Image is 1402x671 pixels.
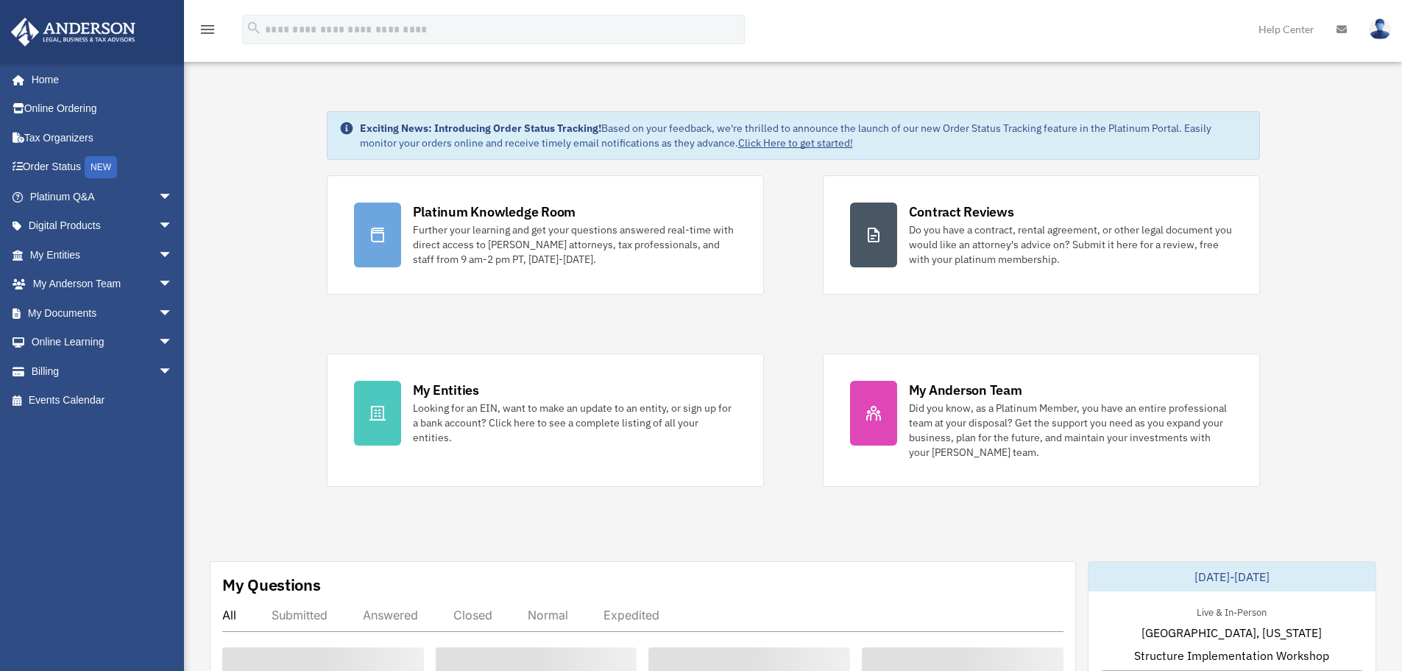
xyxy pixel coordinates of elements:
div: My Questions [222,574,321,596]
div: My Anderson Team [909,381,1022,399]
a: Digital Productsarrow_drop_down [10,211,195,241]
div: Normal [528,608,568,622]
span: [GEOGRAPHIC_DATA], [US_STATE] [1141,624,1322,642]
img: User Pic [1369,18,1391,40]
strong: Exciting News: Introducing Order Status Tracking! [360,122,601,135]
a: Online Ordering [10,94,195,124]
img: Anderson Advisors Platinum Portal [7,18,140,46]
span: arrow_drop_down [158,328,188,358]
div: [DATE]-[DATE] [1088,562,1376,591]
div: Looking for an EIN, want to make an update to an entity, or sign up for a bank account? Click her... [413,401,737,445]
div: Contract Reviews [909,203,1014,221]
div: Closed [453,608,492,622]
div: My Entities [413,381,479,399]
a: Events Calendar [10,386,195,415]
span: arrow_drop_down [158,270,188,300]
a: Platinum Knowledge Room Further your learning and get your questions answered real-time with dire... [327,175,764,295]
a: Click Here to get started! [738,136,853,150]
div: Based on your feedback, we're thrilled to announce the launch of our new Order Status Tracking fe... [360,121,1247,150]
div: Do you have a contract, rental agreement, or other legal document you would like an attorney's ad... [909,222,1233,267]
span: arrow_drop_down [158,298,188,329]
a: My Documentsarrow_drop_down [10,298,195,328]
i: menu [199,21,216,38]
div: All [222,608,236,622]
a: My Entities Looking for an EIN, want to make an update to an entity, or sign up for a bank accoun... [327,354,764,487]
a: Tax Organizers [10,123,195,152]
div: Submitted [272,608,328,622]
div: Expedited [603,608,659,622]
a: Home [10,65,188,94]
a: My Entitiesarrow_drop_down [10,240,195,270]
span: arrow_drop_down [158,240,188,270]
span: arrow_drop_down [158,356,188,387]
span: arrow_drop_down [158,182,188,212]
div: Did you know, as a Platinum Member, you have an entire professional team at your disposal? Get th... [909,401,1233,460]
span: Structure Implementation Workshop [1134,647,1329,664]
a: menu [199,26,216,38]
a: Platinum Q&Aarrow_drop_down [10,182,195,211]
a: My Anderson Teamarrow_drop_down [10,270,195,299]
a: Order StatusNEW [10,152,195,183]
a: Contract Reviews Do you have a contract, rental agreement, or other legal document you would like... [823,175,1260,295]
div: Platinum Knowledge Room [413,203,576,221]
div: Live & In-Person [1185,603,1278,619]
a: My Anderson Team Did you know, as a Platinum Member, you have an entire professional team at your... [823,354,1260,487]
a: Online Learningarrow_drop_down [10,328,195,357]
a: Billingarrow_drop_down [10,356,195,386]
span: arrow_drop_down [158,211,188,242]
div: NEW [85,156,117,178]
i: search [246,20,262,36]
div: Answered [363,608,418,622]
div: Further your learning and get your questions answered real-time with direct access to [PERSON_NAM... [413,222,737,267]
